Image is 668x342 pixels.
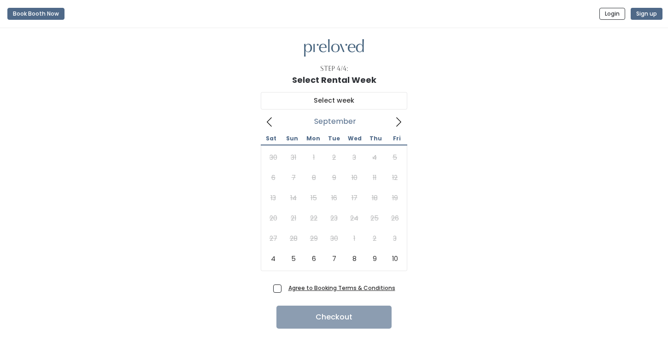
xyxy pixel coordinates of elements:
span: October 9, 2025 [364,249,385,269]
span: October 10, 2025 [385,249,405,269]
span: Tue [323,136,344,141]
span: Sun [281,136,302,141]
div: Step 4/4: [320,64,348,74]
button: Login [599,8,625,20]
span: October 7, 2025 [324,249,344,269]
span: Fri [387,136,407,141]
img: preloved logo [304,39,364,57]
button: Book Booth Now [7,8,64,20]
span: October 5, 2025 [283,249,304,269]
span: Sat [261,136,281,141]
a: Agree to Booking Terms & Conditions [288,284,395,292]
span: October 6, 2025 [304,249,324,269]
button: Checkout [276,306,392,329]
span: September [314,120,356,123]
a: Book Booth Now [7,4,64,24]
button: Sign up [631,8,662,20]
span: October 8, 2025 [344,249,364,269]
h1: Select Rental Week [292,75,376,85]
span: Wed [345,136,365,141]
span: Mon [303,136,323,141]
span: October 4, 2025 [263,249,283,269]
input: Select week [261,92,407,110]
span: Thu [365,136,386,141]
